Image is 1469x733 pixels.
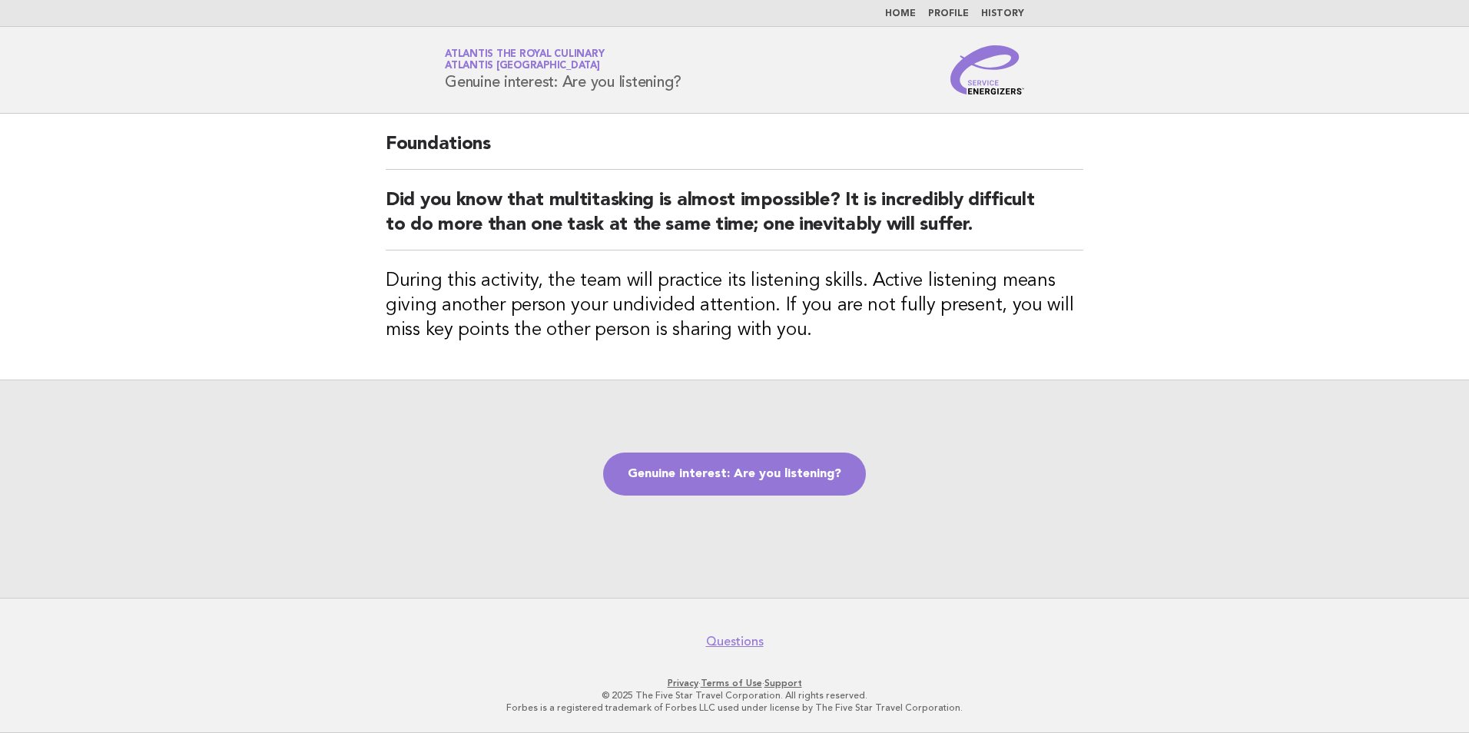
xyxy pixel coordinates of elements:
[445,49,604,71] a: Atlantis the Royal CulinaryAtlantis [GEOGRAPHIC_DATA]
[701,678,762,688] a: Terms of Use
[445,61,600,71] span: Atlantis [GEOGRAPHIC_DATA]
[885,9,916,18] a: Home
[264,689,1205,701] p: © 2025 The Five Star Travel Corporation. All rights reserved.
[928,9,969,18] a: Profile
[386,132,1083,170] h2: Foundations
[706,634,764,649] a: Questions
[264,701,1205,714] p: Forbes is a registered trademark of Forbes LLC used under license by The Five Star Travel Corpora...
[668,678,698,688] a: Privacy
[386,269,1083,343] h3: During this activity, the team will practice its listening skills. Active listening means giving ...
[981,9,1024,18] a: History
[950,45,1024,95] img: Service Energizers
[764,678,802,688] a: Support
[386,188,1083,250] h2: Did you know that multitasking is almost impossible? It is incredibly difficult to do more than o...
[603,453,866,496] a: Genuine interest: Are you listening?
[445,50,681,90] h1: Genuine interest: Are you listening?
[264,677,1205,689] p: · ·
